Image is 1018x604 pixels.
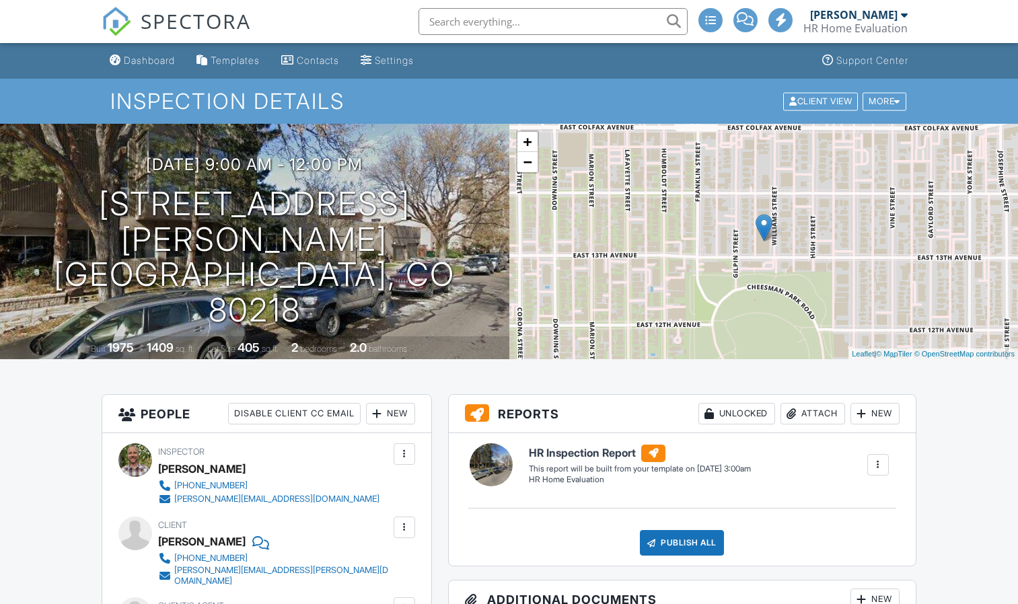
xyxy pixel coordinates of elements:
div: [PERSON_NAME] [158,459,246,479]
a: Settings [355,48,419,73]
div: Support Center [836,54,908,66]
a: Contacts [276,48,344,73]
span: sq.ft. [262,344,279,354]
h6: HR Inspection Report [529,445,751,462]
div: [PERSON_NAME][EMAIL_ADDRESS][DOMAIN_NAME] [174,494,379,504]
div: 2.0 [350,340,367,354]
a: © MapTiler [876,350,912,358]
a: Client View [782,96,861,106]
div: Client View [783,92,858,110]
div: 1409 [147,340,174,354]
div: This report will be built from your template on [DATE] 3:00am [529,463,751,474]
h1: [STREET_ADDRESS][PERSON_NAME] [GEOGRAPHIC_DATA], CO 80218 [22,186,488,328]
div: Publish All [640,530,724,556]
div: Unlocked [698,403,775,424]
div: Disable Client CC Email [228,403,361,424]
h3: Reports [449,395,916,433]
a: © OpenStreetMap contributors [914,350,1015,358]
h3: [DATE] 9:00 am - 12:00 pm [146,155,363,174]
div: HR Home Evaluation [529,474,751,486]
div: [PERSON_NAME] [158,531,246,552]
a: [PERSON_NAME][EMAIL_ADDRESS][PERSON_NAME][DOMAIN_NAME] [158,565,390,587]
a: Zoom out [517,152,538,172]
h1: Inspection Details [110,89,908,113]
div: [PHONE_NUMBER] [174,480,248,491]
div: More [863,92,906,110]
div: Attach [780,403,845,424]
a: Dashboard [104,48,180,73]
span: Inspector [158,447,205,457]
div: HR Home Evaluation [803,22,908,35]
a: Support Center [817,48,914,73]
div: Templates [211,54,260,66]
a: [PHONE_NUMBER] [158,552,390,565]
input: Search everything... [419,8,688,35]
span: SPECTORA [141,7,251,35]
a: [PERSON_NAME][EMAIL_ADDRESS][DOMAIN_NAME] [158,492,379,506]
a: Zoom in [517,132,538,152]
span: Lot Size [207,344,235,354]
div: | [848,348,1018,360]
h3: People [102,395,431,433]
div: [PHONE_NUMBER] [174,553,248,564]
img: The Best Home Inspection Software - Spectora [102,7,131,36]
div: Contacts [297,54,339,66]
span: Built [91,344,106,354]
div: [PERSON_NAME] [810,8,898,22]
div: New [850,403,900,424]
a: Templates [191,48,265,73]
div: 1975 [108,340,134,354]
div: 405 [238,340,260,354]
div: Dashboard [124,54,175,66]
div: 2 [291,340,298,354]
a: SPECTORA [102,18,251,46]
div: [PERSON_NAME][EMAIL_ADDRESS][PERSON_NAME][DOMAIN_NAME] [174,565,390,587]
a: [PHONE_NUMBER] [158,479,379,492]
span: bathrooms [369,344,407,354]
span: Client [158,520,187,530]
div: Settings [375,54,414,66]
div: New [366,403,415,424]
span: bedrooms [300,344,337,354]
span: sq. ft. [176,344,194,354]
a: Leaflet [852,350,874,358]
